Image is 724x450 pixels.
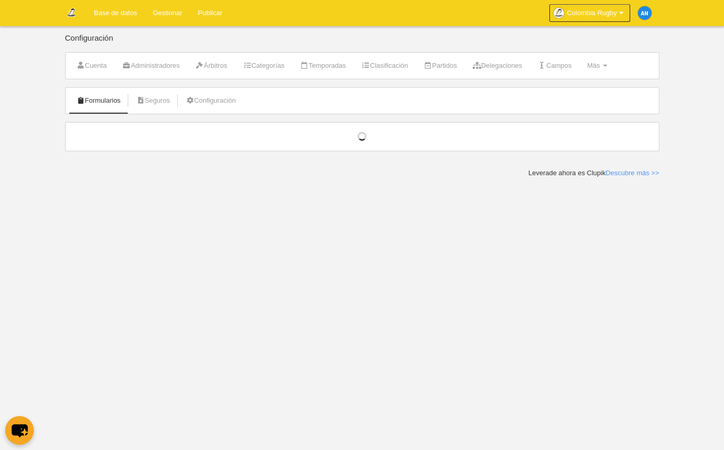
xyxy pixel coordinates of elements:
[529,168,659,178] div: Leverade ahora es Clupik
[567,8,617,18] span: Colombia Rugby
[130,93,176,108] a: Seguros
[467,58,528,74] a: Delegaciones
[418,58,463,74] a: Partidos
[117,58,186,74] a: Administradores
[606,169,659,177] a: Descubre más >>
[587,62,600,69] span: Más
[71,58,113,74] a: Cuenta
[356,58,414,74] a: Clasificación
[294,58,352,74] a: Temporadas
[180,93,241,108] a: Configuración
[581,58,612,74] a: Más
[237,58,290,74] a: Categorías
[76,132,648,141] div: Cargando
[71,93,127,108] a: Formularios
[190,58,233,74] a: Árbitros
[549,4,630,22] a: Colombia Rugby
[65,6,78,19] img: Colombia Rugby
[65,34,659,52] div: Configuración
[554,8,564,18] img: Oanpu9v8aySI.30x30.jpg
[5,416,34,445] button: chat-button
[638,6,652,20] img: c2l6ZT0zMHgzMCZmcz05JnRleHQ9QU4mYmc9MWU4OGU1.png
[532,58,578,74] a: Campos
